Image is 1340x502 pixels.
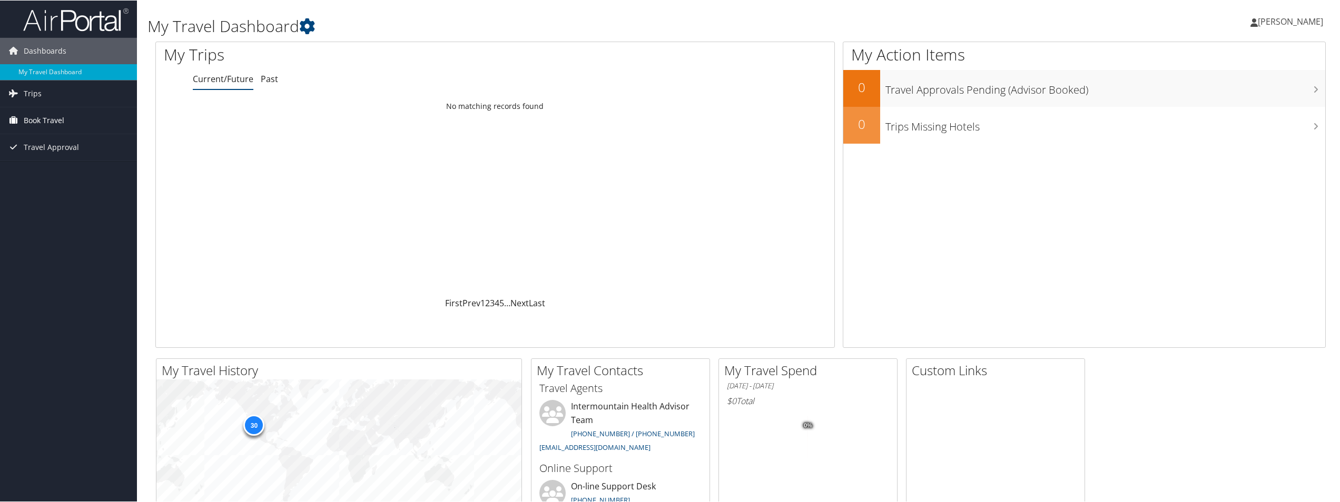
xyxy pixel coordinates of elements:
div: 30 [243,414,264,435]
td: No matching records found [156,96,834,115]
a: [PHONE_NUMBER] / [PHONE_NUMBER] [571,428,695,438]
h6: [DATE] - [DATE] [727,380,889,390]
a: 3 [490,297,495,308]
a: Next [510,297,529,308]
h2: My Travel Spend [724,361,897,379]
span: Travel Approval [24,134,79,160]
span: Trips [24,80,42,106]
a: First [445,297,462,308]
h1: My Action Items [843,43,1325,65]
h1: My Travel Dashboard [147,15,938,37]
h3: Travel Agents [539,380,702,395]
h2: 0 [843,115,880,133]
h2: Custom Links [912,361,1085,379]
h2: My Travel History [162,361,521,379]
span: Dashboards [24,37,66,64]
h1: My Trips [164,43,544,65]
span: Book Travel [24,107,64,133]
a: [PERSON_NAME] [1250,5,1334,37]
a: 0Trips Missing Hotels [843,106,1325,143]
a: Last [529,297,545,308]
tspan: 0% [804,422,812,428]
h2: 0 [843,78,880,96]
h3: Travel Approvals Pending (Advisor Booked) [885,77,1325,97]
a: 2 [485,297,490,308]
a: Current/Future [193,73,253,84]
span: … [504,297,510,308]
h6: Total [727,395,889,406]
h3: Online Support [539,460,702,475]
a: 5 [499,297,504,308]
a: Past [261,73,278,84]
a: [EMAIL_ADDRESS][DOMAIN_NAME] [539,442,651,451]
h2: My Travel Contacts [537,361,710,379]
img: airportal-logo.png [23,7,129,32]
span: $0 [727,395,736,406]
span: [PERSON_NAME] [1258,15,1323,27]
a: 0Travel Approvals Pending (Advisor Booked) [843,69,1325,106]
h3: Trips Missing Hotels [885,114,1325,134]
a: 4 [495,297,499,308]
a: 1 [480,297,485,308]
li: Intermountain Health Advisor Team [534,399,707,456]
a: Prev [462,297,480,308]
